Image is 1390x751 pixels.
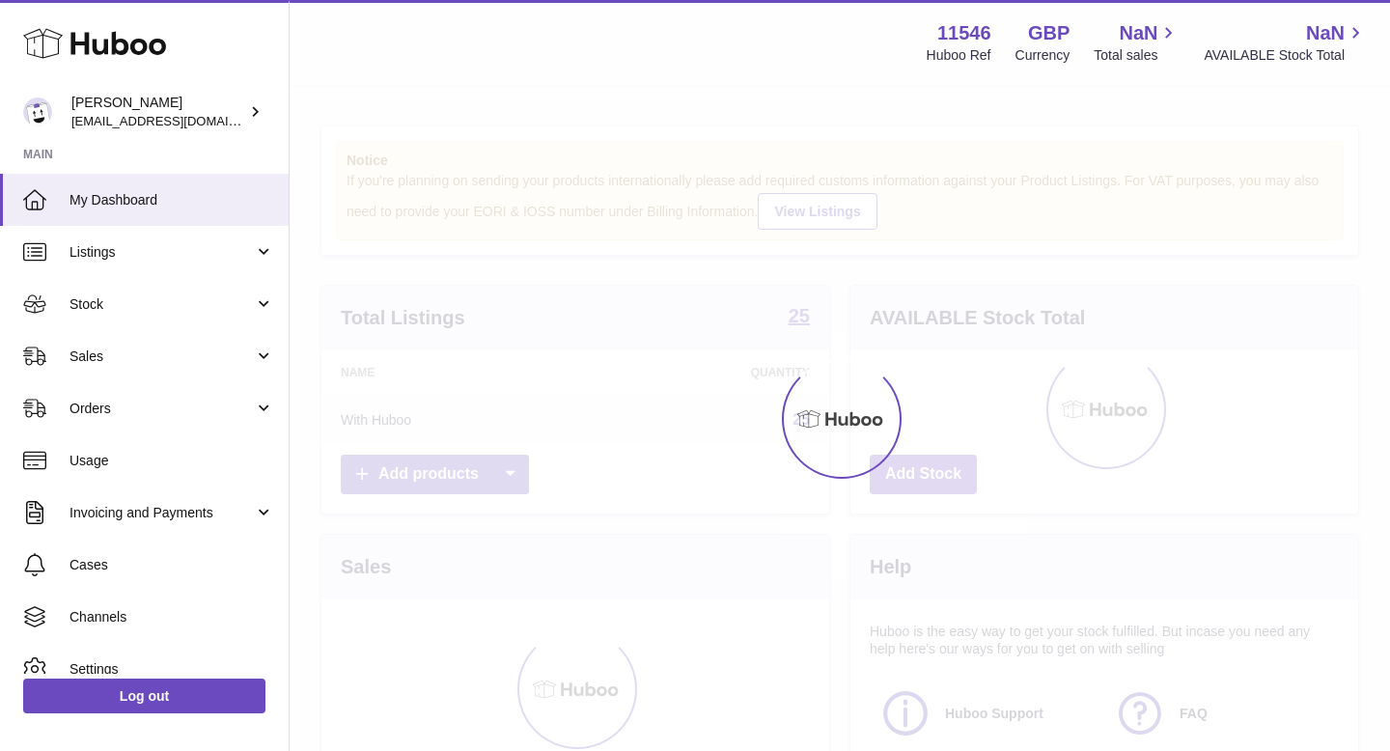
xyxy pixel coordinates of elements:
a: NaN Total sales [1094,20,1180,65]
span: Orders [69,400,254,418]
span: My Dashboard [69,191,274,209]
span: Listings [69,243,254,262]
strong: GBP [1028,20,1070,46]
span: NaN [1119,20,1157,46]
div: Huboo Ref [927,46,991,65]
div: Currency [1015,46,1070,65]
span: AVAILABLE Stock Total [1204,46,1367,65]
span: Settings [69,660,274,679]
div: [PERSON_NAME] [71,94,245,130]
img: Info@stpalo.com [23,97,52,126]
span: Cases [69,556,274,574]
span: Channels [69,608,274,626]
span: Invoicing and Payments [69,504,254,522]
span: NaN [1306,20,1345,46]
a: Log out [23,679,265,713]
span: Total sales [1094,46,1180,65]
span: Sales [69,348,254,366]
span: Usage [69,452,274,470]
span: Stock [69,295,254,314]
strong: 11546 [937,20,991,46]
a: NaN AVAILABLE Stock Total [1204,20,1367,65]
span: [EMAIL_ADDRESS][DOMAIN_NAME] [71,113,284,128]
